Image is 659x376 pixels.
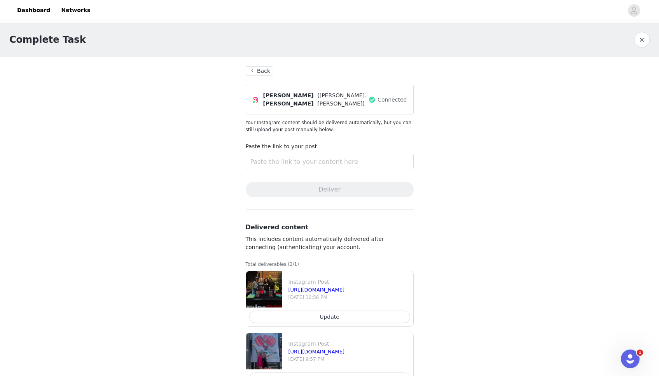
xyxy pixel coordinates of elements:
[246,143,317,149] label: Paste the link to your post
[9,33,86,47] h1: Complete Task
[288,349,345,355] a: [URL][DOMAIN_NAME]
[249,311,410,323] button: Update
[246,154,414,169] input: Paste the link to your content here
[317,91,367,108] span: ([PERSON_NAME].[PERSON_NAME])
[288,278,410,286] p: Instagram Post
[637,350,643,356] span: 1
[378,96,407,104] span: Connected
[621,350,640,368] iframe: Intercom live chat
[288,356,410,363] p: [DATE] 9:57 PM
[630,4,638,17] div: avatar
[288,287,345,293] a: [URL][DOMAIN_NAME]
[263,91,316,108] span: [PERSON_NAME] [PERSON_NAME]
[288,294,410,301] p: [DATE] 10:56 PM
[246,261,414,268] p: Total deliverables (2/1)
[246,271,282,307] img: file
[288,340,410,348] p: Instagram Post
[56,2,95,19] a: Networks
[246,236,384,250] span: This includes content automatically delivered after connecting (authenticating) your account.
[246,66,274,76] button: Back
[246,119,414,133] p: Your Instagram content should be delivered automatically, but you can still upload your post manu...
[12,2,55,19] a: Dashboard
[252,97,259,103] img: Instagram Icon
[246,182,414,197] button: Deliver
[246,333,282,369] img: file
[246,223,414,232] h3: Delivered content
